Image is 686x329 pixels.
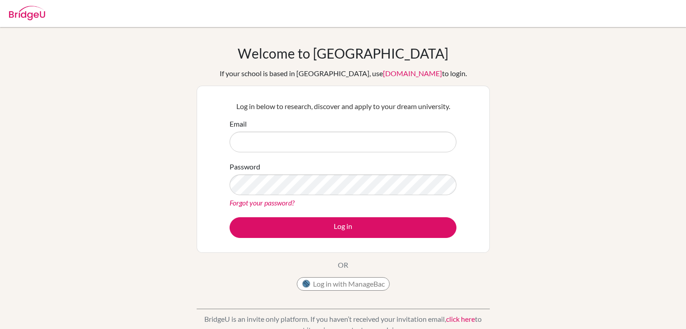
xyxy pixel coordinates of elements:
[9,6,45,20] img: Bridge-U
[238,45,448,61] h1: Welcome to [GEOGRAPHIC_DATA]
[338,260,348,270] p: OR
[220,68,467,79] div: If your school is based in [GEOGRAPHIC_DATA], use to login.
[230,119,247,129] label: Email
[230,217,456,238] button: Log in
[230,198,295,207] a: Forgot your password?
[446,315,475,323] a: click here
[230,101,456,112] p: Log in below to research, discover and apply to your dream university.
[297,277,390,291] button: Log in with ManageBac
[383,69,442,78] a: [DOMAIN_NAME]
[230,161,260,172] label: Password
